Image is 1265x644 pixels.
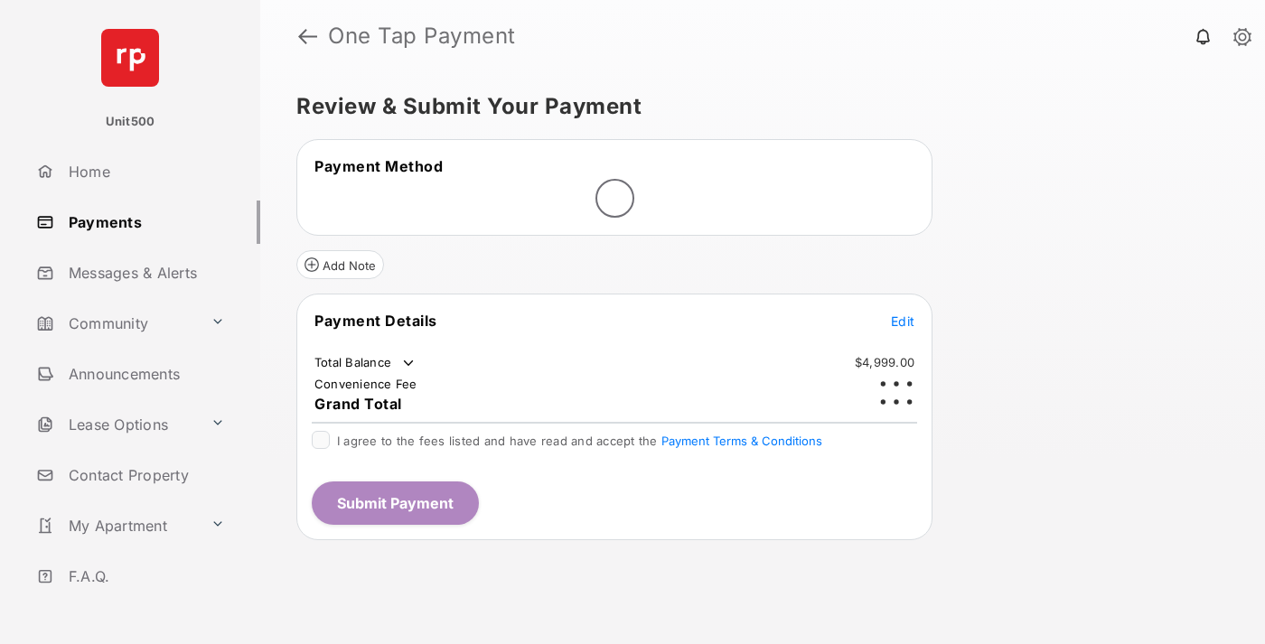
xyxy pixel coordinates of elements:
[29,403,203,446] a: Lease Options
[29,302,203,345] a: Community
[314,354,417,372] td: Total Balance
[29,150,260,193] a: Home
[29,251,260,294] a: Messages & Alerts
[314,395,402,413] span: Grand Total
[296,250,384,279] button: Add Note
[328,25,516,47] strong: One Tap Payment
[891,312,914,330] button: Edit
[314,312,437,330] span: Payment Details
[101,29,159,87] img: svg+xml;base64,PHN2ZyB4bWxucz0iaHR0cDovL3d3dy53My5vcmcvMjAwMC9zdmciIHdpZHRoPSI2NCIgaGVpZ2h0PSI2NC...
[29,453,260,497] a: Contact Property
[312,481,479,525] button: Submit Payment
[106,113,155,131] p: Unit500
[891,313,914,329] span: Edit
[296,96,1214,117] h5: Review & Submit Your Payment
[29,555,260,598] a: F.A.Q.
[29,504,203,547] a: My Apartment
[314,376,418,392] td: Convenience Fee
[854,354,915,370] td: $4,999.00
[337,434,822,448] span: I agree to the fees listed and have read and accept the
[29,201,260,244] a: Payments
[314,157,443,175] span: Payment Method
[661,434,822,448] button: I agree to the fees listed and have read and accept the
[29,352,260,396] a: Announcements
